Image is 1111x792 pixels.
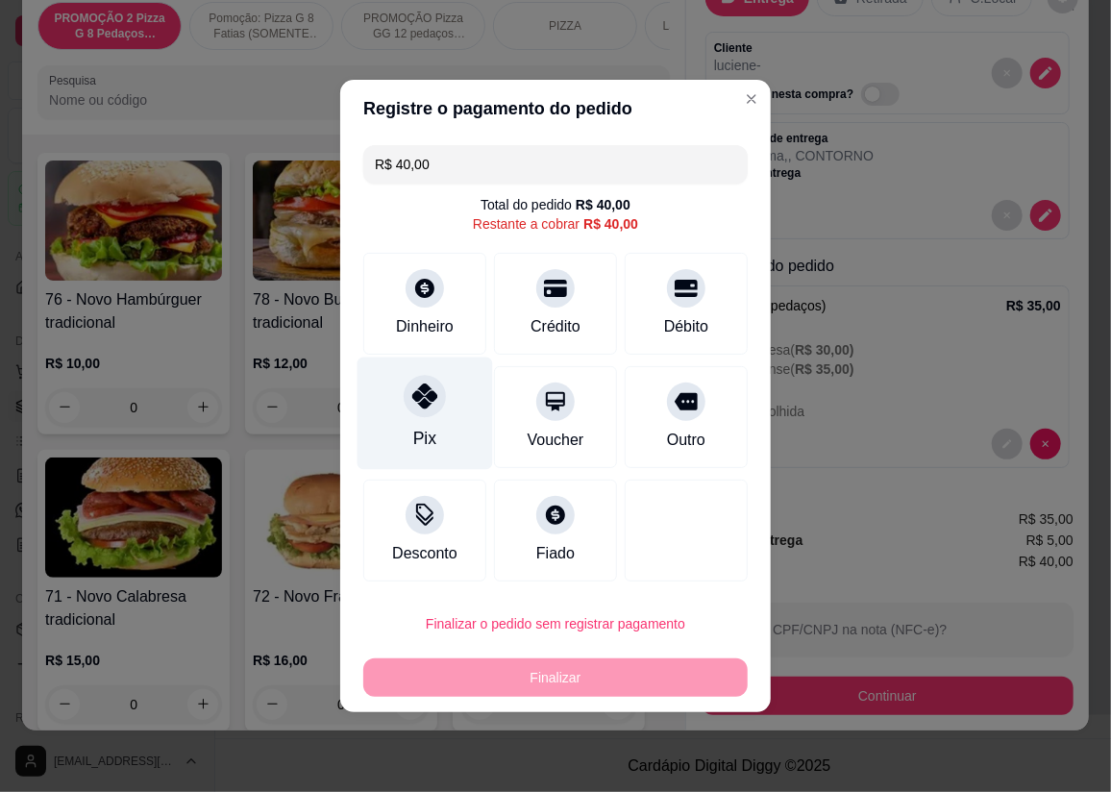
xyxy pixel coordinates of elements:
[413,426,436,451] div: Pix
[340,80,771,137] header: Registre o pagamento do pedido
[531,315,580,338] div: Crédito
[375,145,736,184] input: Ex.: hambúrguer de cordeiro
[363,605,748,643] button: Finalizar o pedido sem registrar pagamento
[392,542,457,565] div: Desconto
[736,84,767,114] button: Close
[576,195,630,214] div: R$ 40,00
[536,542,575,565] div: Fiado
[481,195,630,214] div: Total do pedido
[667,429,705,452] div: Outro
[528,429,584,452] div: Voucher
[664,315,708,338] div: Débito
[583,214,638,234] div: R$ 40,00
[473,214,638,234] div: Restante a cobrar
[396,315,454,338] div: Dinheiro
